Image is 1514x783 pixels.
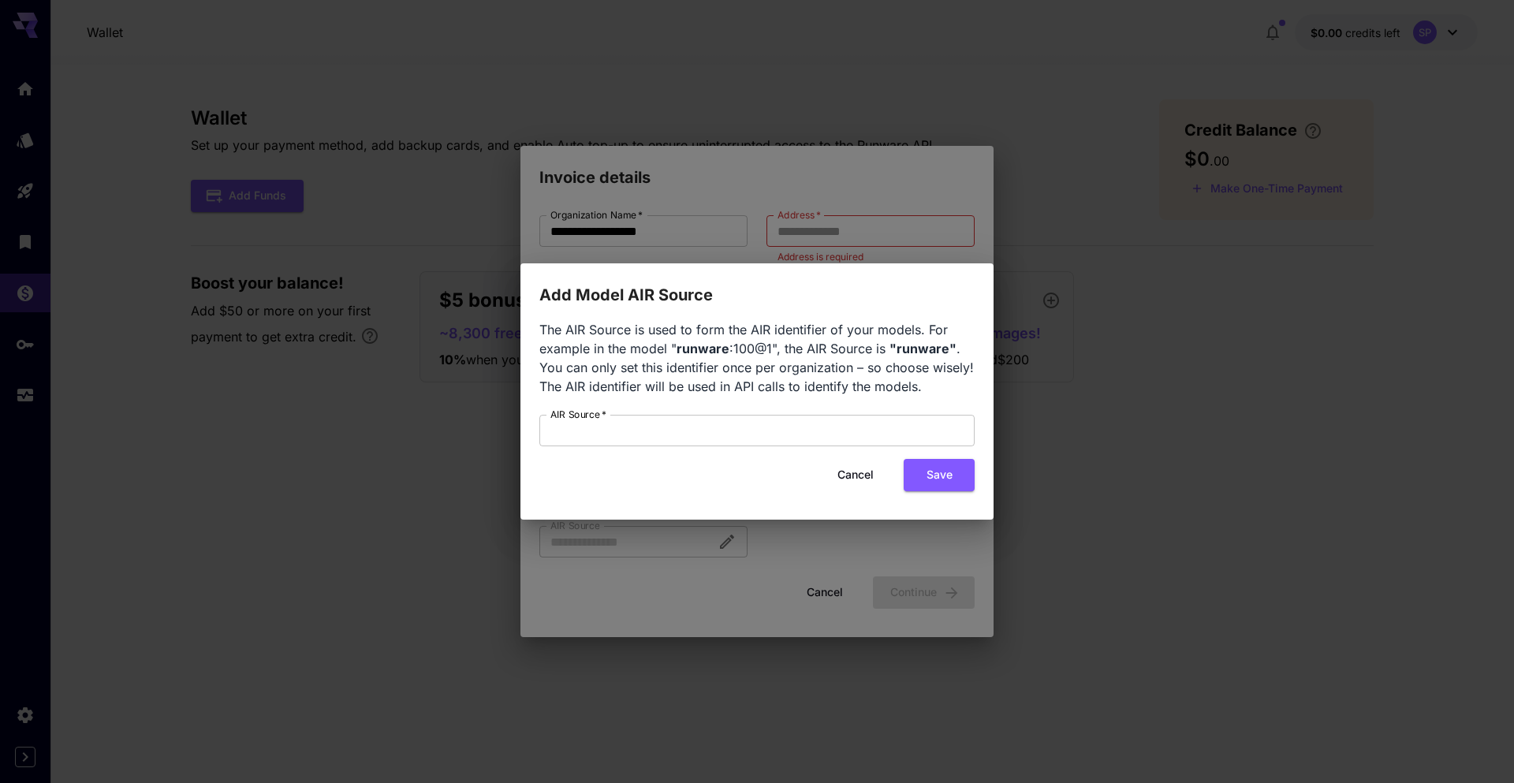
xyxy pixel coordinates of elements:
[904,459,975,491] button: Save
[677,341,729,356] b: runware
[539,322,974,394] span: The AIR Source is used to form the AIR identifier of your models. For example in the model " :100...
[550,408,606,421] label: AIR Source
[520,263,994,308] h2: Add Model AIR Source
[889,341,957,356] b: "runware"
[820,459,891,491] button: Cancel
